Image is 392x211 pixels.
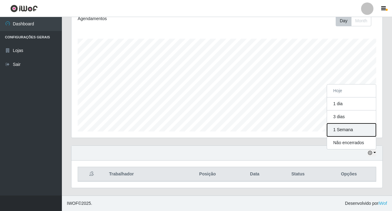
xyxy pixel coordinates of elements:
button: 1 Semana [327,123,376,136]
div: Agendamentos [78,15,197,22]
span: Desenvolvido por [345,200,387,207]
button: Hoje [327,84,376,97]
a: iWof [378,201,387,206]
button: Não encerrados [327,136,376,149]
button: 3 dias [327,110,376,123]
th: Posição [180,167,235,182]
button: 1 dia [327,97,376,110]
span: © 2025 . [67,200,92,207]
span: IWOF [67,201,78,206]
button: Month [351,15,371,26]
th: Status [274,167,322,182]
div: First group [336,15,371,26]
th: Opções [322,167,376,182]
div: Toolbar with button groups [336,15,376,26]
th: Data [235,167,274,182]
img: CoreUI Logo [10,5,38,12]
button: Day [336,15,351,26]
th: Trabalhador [105,167,180,182]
